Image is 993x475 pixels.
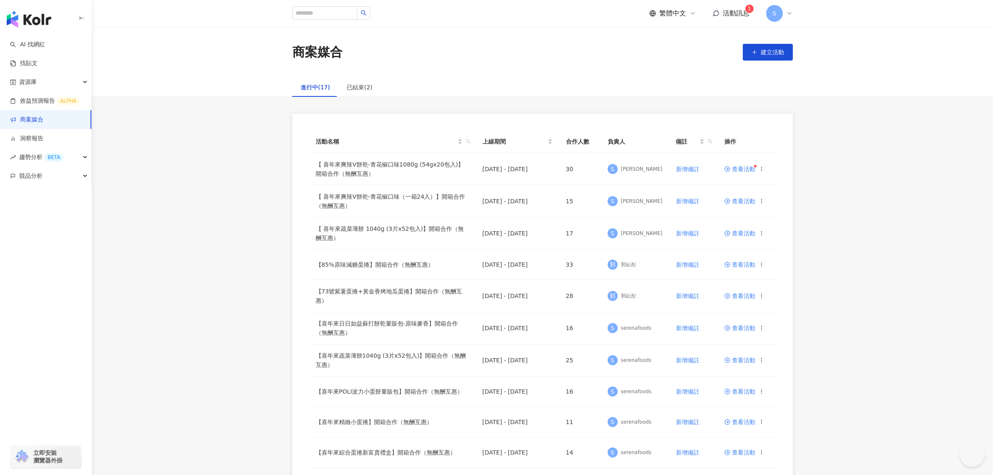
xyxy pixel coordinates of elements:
button: 建立活動 [743,44,793,61]
div: serenafoods [621,325,651,332]
td: [DATE] - [DATE] [476,407,559,437]
a: 查看活動 [724,389,755,394]
td: [DATE] - [DATE] [476,376,559,407]
div: 商案媒合 [292,43,342,61]
th: 活動名稱 [309,130,476,153]
a: 洞察報告 [10,134,43,143]
span: 新增備註 [676,166,699,172]
span: rise [10,154,16,160]
span: 新增備註 [676,230,699,237]
div: serenafoods [621,449,651,456]
button: 新增備註 [676,193,700,210]
span: 郭 [610,260,616,269]
td: [DATE] - [DATE] [476,312,559,344]
div: serenafoods [621,419,651,426]
button: 新增備註 [676,444,700,461]
div: 進行中(17) [301,83,330,92]
td: 15 [559,185,601,217]
span: search [361,10,367,16]
span: S [611,229,614,238]
button: 新增備註 [676,320,700,336]
span: 新增備註 [676,357,699,364]
td: 【喜年來精緻小蛋捲】開箱合作（無酬互惠） [309,407,476,437]
div: serenafoods [621,388,651,395]
span: 備註 [676,137,697,146]
td: 【 喜年來爽辣V餅乾-青花椒口味（一箱24入）】開箱合作（無酬互惠） [309,185,476,217]
a: 查看活動 [724,230,755,236]
div: BETA [44,153,63,162]
td: [DATE] - [DATE] [476,185,559,217]
button: 新增備註 [676,352,700,369]
span: 查看活動 [724,166,755,172]
td: [DATE] - [DATE] [476,344,559,376]
span: 趨勢分析 [19,148,63,167]
td: [DATE] - [DATE] [476,280,559,312]
a: 查看活動 [724,450,755,455]
span: 查看活動 [724,293,755,299]
span: 郭 [610,291,616,301]
iframe: Help Scout Beacon - Open [960,442,985,467]
td: [DATE] - [DATE] [476,250,559,280]
span: 1 [748,6,751,12]
span: S [611,197,614,206]
td: 14 [559,437,601,468]
div: [PERSON_NAME] [621,198,663,205]
span: 資源庫 [19,73,37,91]
td: 28 [559,280,601,312]
td: 16 [559,376,601,407]
img: logo [7,11,51,28]
td: [DATE] - [DATE] [476,437,559,468]
a: 查看活動 [724,198,755,204]
div: 已結束(2) [347,83,372,92]
a: 商案媒合 [10,116,43,124]
button: 新增備註 [676,225,700,242]
span: search [706,135,714,148]
span: 新增備註 [676,198,699,205]
span: search [464,135,473,148]
td: 16 [559,312,601,344]
button: 新增備註 [676,256,700,273]
th: 上線期間 [476,130,559,153]
td: 25 [559,344,601,376]
span: S [611,387,614,396]
span: 活動名稱 [316,137,456,146]
a: 查看活動 [724,262,755,268]
td: 【喜年來POLI波力小蛋餅量販包】開箱合作（無酬互惠） [309,376,476,407]
th: 操作 [718,130,776,153]
td: [DATE] - [DATE] [476,153,559,185]
span: S [611,356,614,365]
span: 上線期間 [483,137,546,146]
a: 查看活動 [724,325,755,331]
td: 【 喜年來爽辣V餅乾-青花椒口味1080g (54gx20包入)】開箱合作（無酬互惠） [309,153,476,185]
span: S [772,9,776,18]
td: 【73號紫薯蛋捲+黃金香烤地瓜蛋捲】開箱合作（無酬互惠） [309,280,476,312]
a: 找貼文 [10,59,38,68]
span: 新增備註 [676,449,699,456]
span: 新增備註 [676,419,699,425]
span: 繁體中文 [659,9,686,18]
span: 競品分析 [19,167,43,185]
div: serenafoods [621,357,651,364]
span: search [466,139,471,144]
td: 30 [559,153,601,185]
sup: 1 [745,5,754,13]
th: 備註 [669,130,717,153]
a: 查看活動 [724,419,755,425]
td: 【 喜年來蔬菜薄餅 1040g (3片x52包入)】開箱合作（無酬互惠） [309,217,476,250]
td: 33 [559,250,601,280]
span: 建立活動 [761,49,784,56]
span: 活動訊息 [723,9,749,17]
div: 郭紜彤 [621,261,636,268]
button: 新增備註 [676,161,700,177]
th: 負責人 [601,130,669,153]
button: 新增備註 [676,414,700,430]
span: 新增備註 [676,325,699,331]
span: S [611,323,614,333]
